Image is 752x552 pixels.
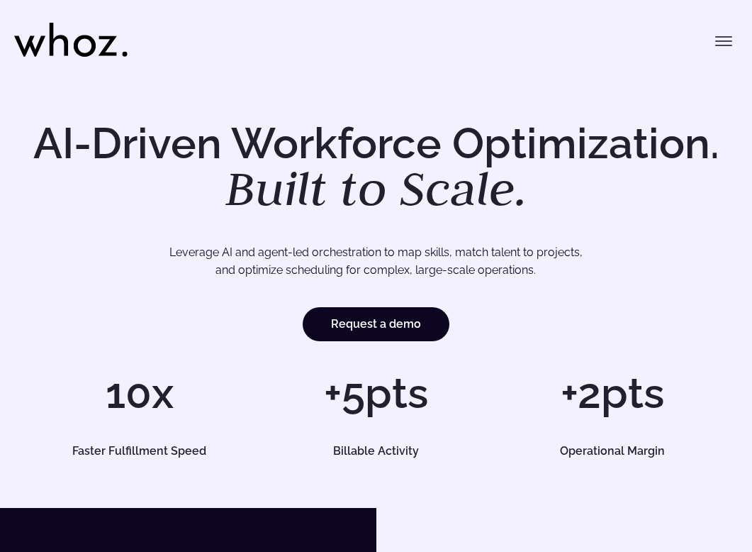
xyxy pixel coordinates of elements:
[709,27,738,55] button: Toggle menu
[501,372,724,414] h1: +2pts
[512,446,712,457] h5: Operational Margin
[28,372,251,414] h1: 10x
[63,243,689,280] p: Leverage AI and agent-led orchestration to map skills, match talent to projects, and optimize sch...
[28,122,724,213] h1: AI-Driven Workforce Optimization.
[265,372,488,414] h1: +5pts
[303,307,449,341] a: Request a demo
[40,446,240,457] h5: Faster Fulfillment Speed
[225,157,527,219] em: Built to Scale.
[276,446,476,457] h5: Billable Activity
